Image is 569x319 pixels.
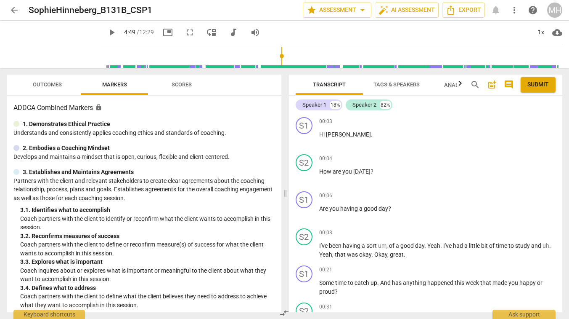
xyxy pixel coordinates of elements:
div: Speaker 2 [352,101,376,109]
button: Picture in picture [160,25,175,40]
span: Transcript [313,81,346,88]
span: Tags & Speakers [373,81,420,88]
button: Volume [248,25,263,40]
span: time [335,279,348,286]
span: cloud_download [552,27,562,38]
span: day [378,205,388,212]
button: Fullscreen [182,25,197,40]
span: had [453,242,464,249]
div: Change speaker [296,117,312,134]
span: been [329,242,343,249]
button: Search [468,78,482,91]
div: Change speaker [296,265,312,282]
button: Export [442,3,485,18]
span: search [470,80,480,90]
span: proud [319,288,335,295]
span: And [380,279,392,286]
button: Assessment [303,3,371,18]
p: Coach partners with the client to identify or reconfirm what the client wants to accomplish in th... [20,214,275,232]
span: . [549,242,551,249]
span: help [528,5,538,15]
span: Scores [172,81,192,88]
div: 1x [533,26,549,39]
span: . [440,242,443,249]
span: 00:31 [319,303,332,311]
span: was [347,251,359,258]
span: Some [319,279,335,286]
span: good [400,242,415,249]
span: [DATE] [353,168,371,175]
span: audiotrack [228,27,238,38]
span: compare_arrows [279,308,289,318]
p: Coach partners with the client to define what the client believes they need to address to achieve... [20,292,275,309]
button: Please Do Not Submit until your Assessment is Complete [521,77,556,92]
span: Submit [527,80,549,89]
span: Filler word [378,242,386,249]
span: . [424,242,427,249]
h3: ADDCA Combined Markers [13,103,275,113]
span: a [396,242,400,249]
span: time [496,242,508,249]
span: [PERSON_NAME] [326,131,371,138]
span: this [455,279,466,286]
span: , [387,251,390,258]
span: or [537,279,543,286]
span: a [359,205,364,212]
div: Ask support [492,310,556,319]
button: Switch to audio player [226,25,241,40]
span: . [371,131,373,138]
p: 1. Demonstrates Ethical Practice [23,120,110,129]
span: having [343,242,362,249]
span: . [371,251,374,258]
div: 82% [380,101,391,109]
span: of [389,242,396,249]
p: 3. Establishes and Maintains Agreements [23,168,134,177]
span: week [466,279,480,286]
div: Change speaker [296,154,312,171]
span: ? [388,205,391,212]
div: 3. 3. Explores what is important [20,257,275,266]
span: Markers [102,81,127,88]
span: ? [371,168,373,175]
span: happy [519,279,537,286]
span: little [469,242,481,249]
span: fullscreen [185,27,195,38]
div: Change speaker [296,191,312,208]
span: I've [443,242,453,249]
a: Help [525,3,540,18]
span: 00:08 [319,229,332,236]
span: Yeah [427,242,440,249]
div: 18% [330,101,341,109]
div: MH [547,3,562,18]
h2: SophieHinneberg_B131B_CSP1 [29,5,152,16]
span: you [342,168,353,175]
span: happened [427,279,455,286]
span: volume_up [250,27,260,38]
span: okay [359,251,371,258]
span: arrow_back [9,5,19,15]
span: and [531,242,543,249]
span: bit [481,242,489,249]
span: great [390,251,404,258]
button: Add summary [485,78,499,91]
span: a [362,242,366,249]
span: anything [403,279,427,286]
span: up [371,279,377,286]
span: that [335,251,347,258]
span: you [508,279,519,286]
span: that [480,279,492,286]
span: catch [355,279,371,286]
span: Analytics [444,82,483,88]
span: Assessment [307,5,368,15]
span: post_add [487,80,497,90]
span: day [415,242,424,249]
span: of [489,242,496,249]
span: play_arrow [107,27,117,38]
div: Speaker 1 [302,101,326,109]
span: How [319,168,333,175]
span: Filler word [319,131,326,138]
span: 00:03 [319,118,332,125]
button: AI Assessment [375,3,439,18]
button: Play [104,25,119,40]
span: has [392,279,403,286]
